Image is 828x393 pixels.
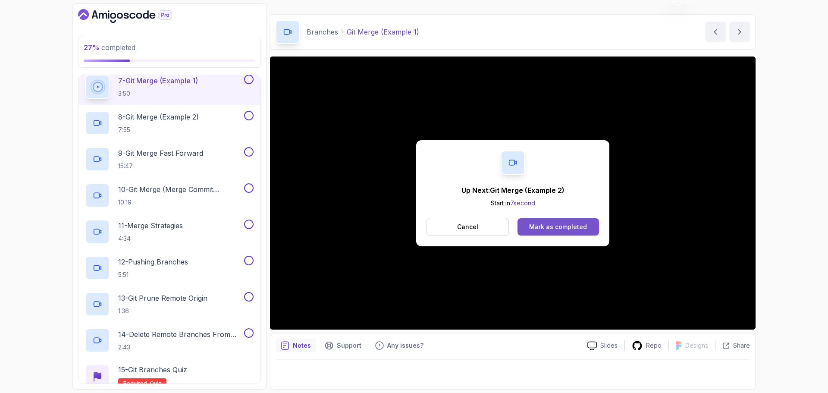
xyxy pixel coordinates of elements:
button: Feedback button [370,339,429,352]
p: 14 - Delete Remote Branches From Terminal [118,329,242,340]
button: Support button [320,339,367,352]
p: 12 - Pushing Branches [118,257,188,267]
button: previous content [705,22,726,42]
a: Repo [625,340,668,351]
button: 11-Merge Strategies4:34 [85,220,254,244]
p: Notes [293,341,311,350]
p: 10 - Git Merge (Merge Commit Example) [118,184,242,195]
p: Support [337,341,361,350]
button: 10-Git Merge (Merge Commit Example)10:19 [85,183,254,208]
p: Start in [461,199,565,208]
p: Git Merge (Example 1) [347,27,419,37]
p: Up Next: Git Merge (Example 2) [461,185,565,195]
p: 10:19 [118,198,242,207]
p: 13 - Git Prune Remote Origin [118,293,207,303]
button: Mark as completed [517,218,599,236]
a: Slides [580,341,624,350]
p: 9 - Git Merge Fast Forward [118,148,203,158]
iframe: 7 - git merge (example 1) [270,57,756,330]
p: Any issues? [387,341,423,350]
button: notes button [276,339,316,352]
p: 8 - Git Merge (Example 2) [118,112,199,122]
p: 5:51 [118,270,188,279]
p: Cancel [457,223,478,231]
button: 7-Git Merge (Example 1)3:50 [85,75,254,99]
button: Share [715,341,750,350]
span: 7 second [510,199,535,207]
button: 9-Git Merge Fast Forward15:47 [85,147,254,171]
p: 7:55 [118,126,199,134]
div: Mark as completed [529,223,587,231]
button: 15-Git Branches QuizRequired-quiz [85,365,254,389]
button: 12-Pushing Branches5:51 [85,256,254,280]
button: 14-Delete Remote Branches From Terminal2:43 [85,328,254,352]
span: 27 % [84,43,100,52]
p: Slides [600,341,618,350]
p: 4:34 [118,234,183,243]
button: 13-Git Prune Remote Origin1:36 [85,292,254,316]
p: Branches [307,27,338,37]
p: 1:36 [118,307,207,315]
p: 7 - Git Merge (Example 1) [118,75,198,86]
p: 15:47 [118,162,203,170]
p: Repo [646,341,662,350]
p: 15 - Git Branches Quiz [118,365,187,375]
span: quiz [150,380,161,387]
span: completed [84,43,135,52]
p: 2:43 [118,343,242,352]
button: Cancel [427,218,509,236]
button: next content [729,22,750,42]
button: 8-Git Merge (Example 2)7:55 [85,111,254,135]
p: Designs [685,341,708,350]
p: 3:50 [118,89,198,98]
p: Share [733,341,750,350]
a: Dashboard [78,9,192,23]
span: Required- [123,380,150,387]
p: 11 - Merge Strategies [118,220,183,231]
